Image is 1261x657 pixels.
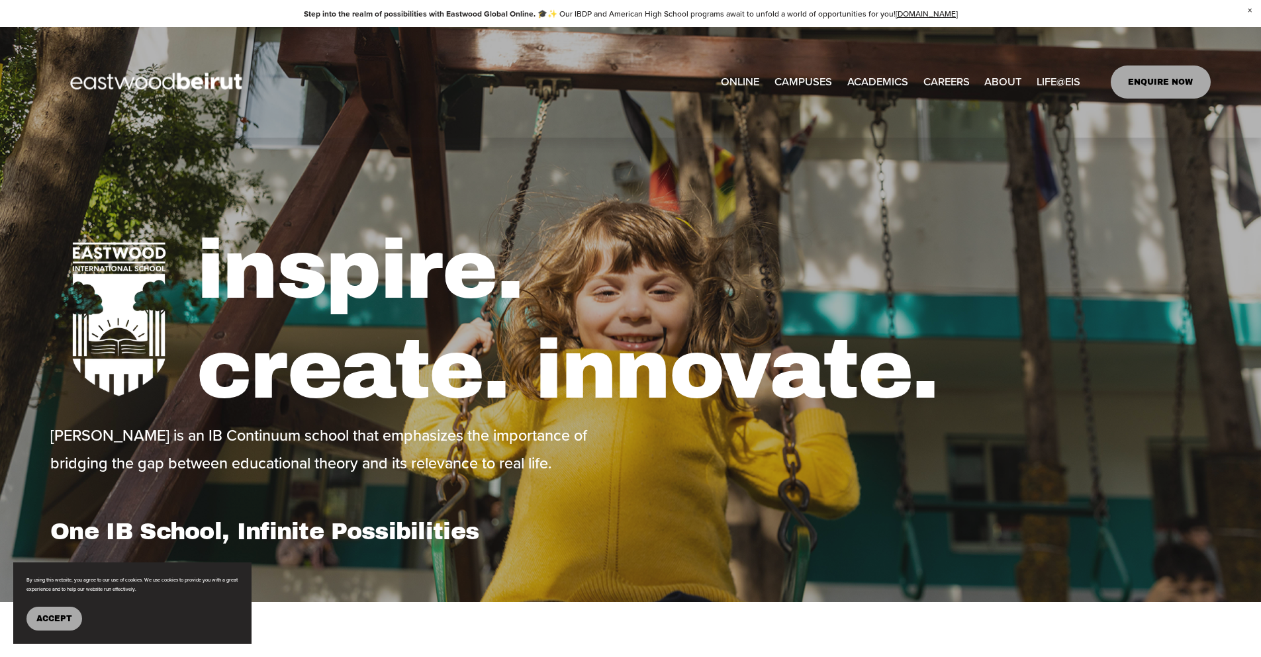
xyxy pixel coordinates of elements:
[13,562,252,644] section: Cookie banner
[1037,72,1080,92] span: LIFE@EIS
[923,71,970,93] a: CAREERS
[984,71,1021,93] a: folder dropdown
[896,8,958,19] a: [DOMAIN_NAME]
[774,71,832,93] a: folder dropdown
[36,614,72,623] span: Accept
[50,421,627,477] p: [PERSON_NAME] is an IB Continuum school that emphasizes the importance of bridging the gap betwee...
[26,607,82,631] button: Accept
[984,72,1021,92] span: ABOUT
[197,220,1211,421] h1: inspire. create. innovate.
[1111,66,1211,99] a: ENQUIRE NOW
[847,72,908,92] span: ACADEMICS
[847,71,908,93] a: folder dropdown
[774,72,832,92] span: CAMPUSES
[721,71,759,93] a: ONLINE
[50,517,627,545] h1: One IB School, Infinite Possibilities
[50,48,266,116] img: EastwoodIS Global Site
[1037,71,1080,93] a: folder dropdown
[26,576,238,593] p: By using this website, you agree to our use of cookies. We use cookies to provide you with a grea...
